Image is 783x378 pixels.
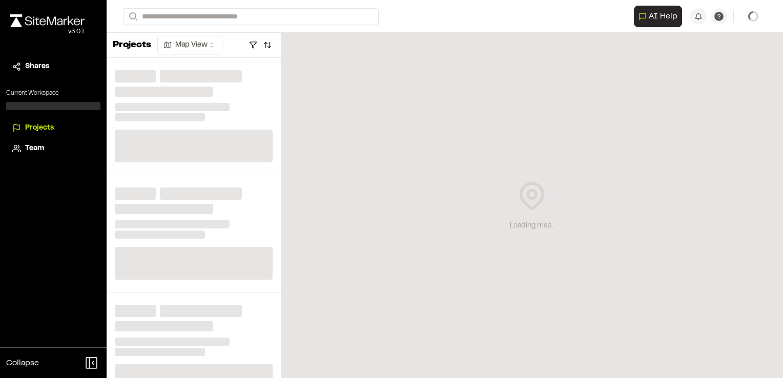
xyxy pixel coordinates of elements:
[113,38,151,52] p: Projects
[123,8,141,25] button: Search
[649,10,677,23] span: AI Help
[6,89,100,98] p: Current Workspace
[6,357,39,369] span: Collapse
[634,6,686,27] div: Open AI Assistant
[634,6,682,27] button: Open AI Assistant
[25,61,49,72] span: Shares
[12,143,94,154] a: Team
[510,220,554,232] div: Loading map...
[25,122,54,134] span: Projects
[10,14,85,27] img: rebrand.png
[12,61,94,72] a: Shares
[12,122,94,134] a: Projects
[25,143,44,154] span: Team
[10,27,85,36] div: Oh geez...please don't...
